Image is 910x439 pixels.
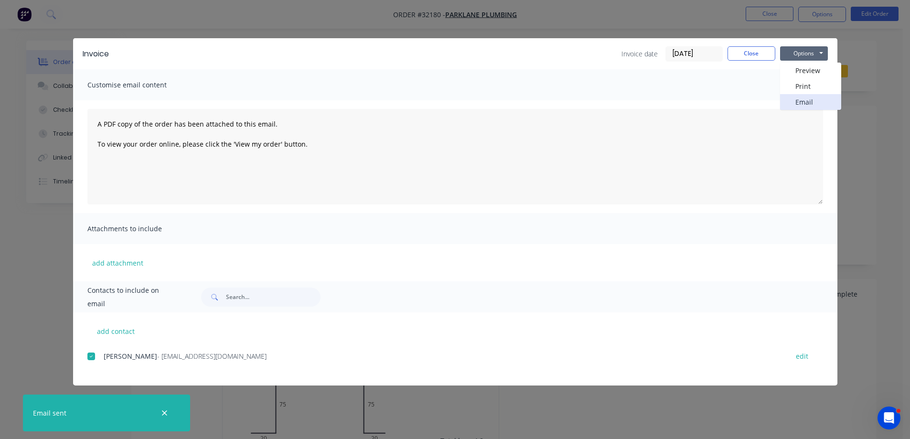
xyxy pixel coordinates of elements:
[33,408,66,418] div: Email sent
[87,78,193,92] span: Customise email content
[780,94,841,110] button: Email
[87,284,178,311] span: Contacts to include on email
[226,288,321,307] input: Search...
[87,324,145,338] button: add contact
[878,407,900,429] iframe: Intercom live chat
[790,350,814,363] button: edit
[780,63,841,78] button: Preview
[87,256,148,270] button: add attachment
[780,46,828,61] button: Options
[87,109,823,204] textarea: A PDF copy of the order has been attached to this email. To view your order online, please click ...
[83,48,109,60] div: Invoice
[780,78,841,94] button: Print
[104,352,157,361] span: [PERSON_NAME]
[621,49,658,59] span: Invoice date
[87,222,193,236] span: Attachments to include
[728,46,775,61] button: Close
[157,352,267,361] span: - [EMAIL_ADDRESS][DOMAIN_NAME]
